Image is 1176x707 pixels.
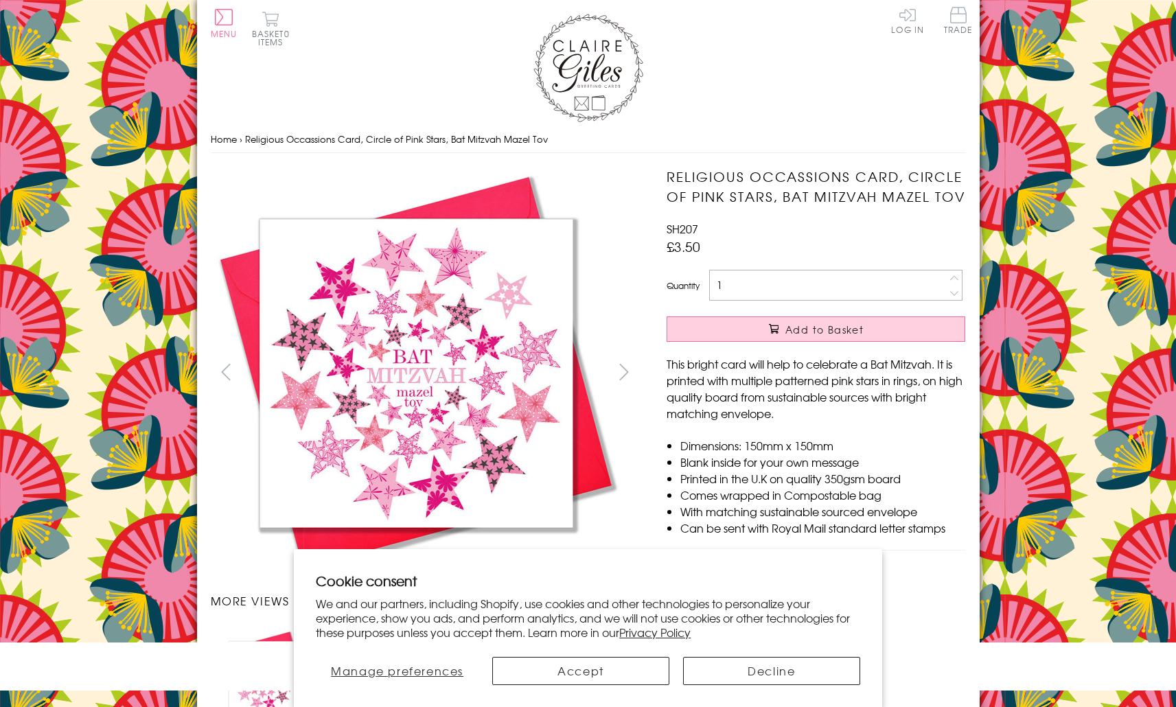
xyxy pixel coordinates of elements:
li: Can be sent with Royal Mail standard letter stamps [680,520,965,536]
span: Religious Occassions Card, Circle of Pink Stars, Bat Mitzvah Mazel Tov [245,132,548,146]
li: Comes wrapped in Compostable bag [680,487,965,503]
a: Log In [891,7,924,34]
span: Menu [211,27,238,40]
span: Manage preferences [331,662,463,679]
a: Trade [944,7,973,36]
button: next [608,356,639,387]
a: Home [211,132,237,146]
button: Decline [683,657,860,685]
p: We and our partners, including Shopify, use cookies and other technologies to personalize your ex... [316,596,860,639]
button: Add to Basket [667,316,965,342]
label: Quantity [667,279,700,292]
span: 0 items [258,27,290,48]
button: Menu [211,9,238,38]
button: Manage preferences [316,657,479,685]
li: With matching sustainable sourced envelope [680,503,965,520]
nav: breadcrumbs [211,126,966,154]
span: SH207 [667,220,698,237]
span: Add to Basket [785,323,864,336]
li: Printed in the U.K on quality 350gsm board [680,470,965,487]
a: Privacy Policy [619,624,691,640]
button: Basket0 items [252,11,290,46]
img: Claire Giles Greetings Cards [533,14,643,122]
h1: Religious Occassions Card, Circle of Pink Stars, Bat Mitzvah Mazel Tov [667,167,965,207]
span: › [240,132,242,146]
p: This bright card will help to celebrate a Bat Mitzvah. It is printed with multiple patterned pink... [667,356,965,421]
h3: More views [211,592,640,609]
img: Religious Occassions Card, Circle of Pink Stars, Bat Mitzvah Mazel Tov [211,167,623,579]
span: £3.50 [667,237,700,256]
button: prev [211,356,242,387]
span: Trade [944,7,973,34]
li: Dimensions: 150mm x 150mm [680,437,965,454]
h2: Cookie consent [316,571,860,590]
button: Accept [492,657,669,685]
li: Blank inside for your own message [680,454,965,470]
